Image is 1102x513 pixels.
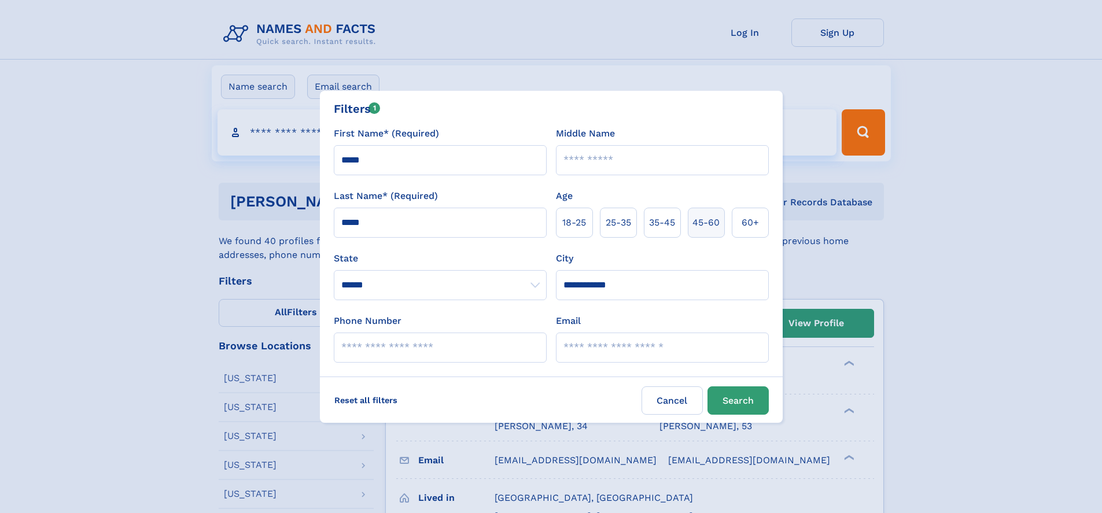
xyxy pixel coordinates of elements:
label: Email [556,314,581,328]
span: 60+ [742,216,759,230]
span: 45‑60 [692,216,720,230]
label: Cancel [642,386,703,415]
label: Middle Name [556,127,615,141]
span: 18‑25 [562,216,586,230]
label: City [556,252,573,265]
label: Phone Number [334,314,401,328]
label: State [334,252,547,265]
span: 35‑45 [649,216,675,230]
button: Search [707,386,769,415]
span: 25‑35 [606,216,631,230]
label: Age [556,189,573,203]
label: Last Name* (Required) [334,189,438,203]
div: Filters [334,100,381,117]
label: Reset all filters [327,386,405,414]
label: First Name* (Required) [334,127,439,141]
